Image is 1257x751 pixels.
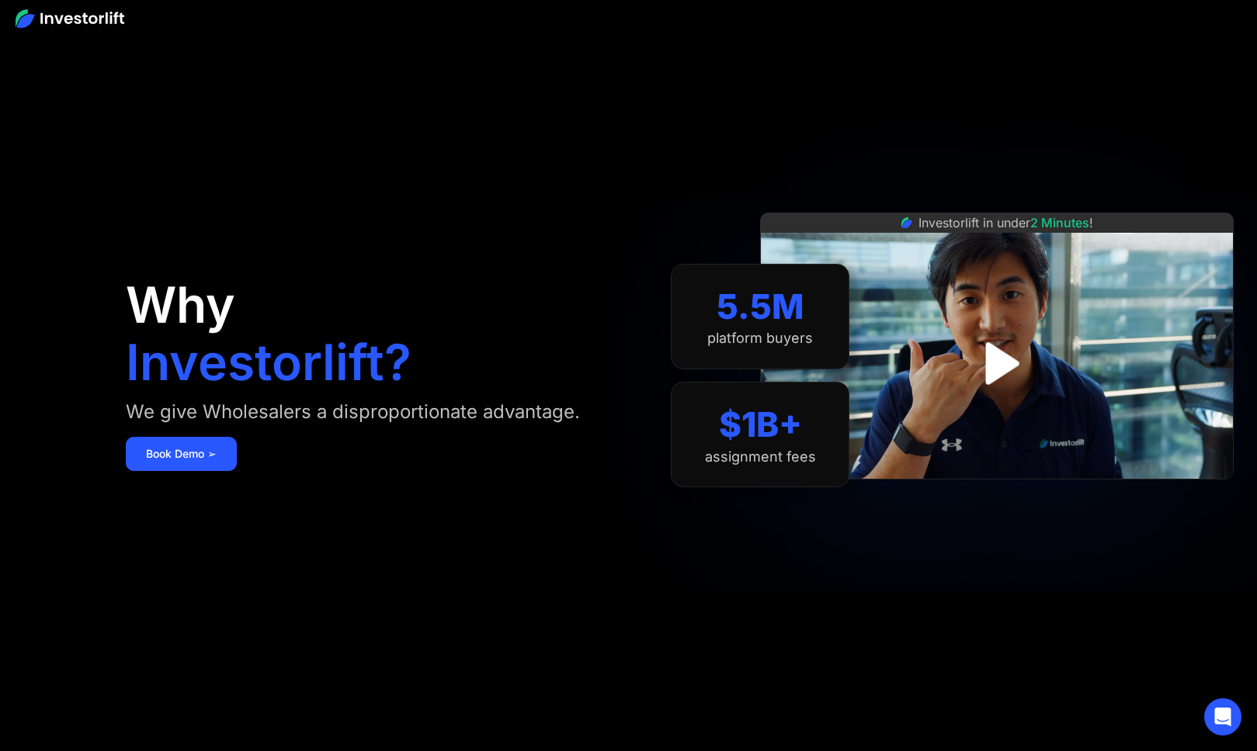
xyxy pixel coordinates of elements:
div: We give Wholesalers a disproportionate advantage. [126,400,580,424]
iframe: Customer reviews powered by Trustpilot [880,487,1113,506]
div: Investorlift in under ! [918,213,1093,232]
div: 5.5M [717,286,804,327]
div: $1B+ [719,404,802,445]
div: platform buyers [707,330,813,347]
h1: Investorlift? [126,337,411,387]
h1: Why [126,280,235,330]
a: open lightbox [963,329,1032,398]
a: Book Demo ➢ [126,437,237,471]
div: assignment fees [705,448,816,465]
div: Open Intercom Messenger [1204,698,1241,735]
span: 2 Minutes [1030,215,1089,230]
